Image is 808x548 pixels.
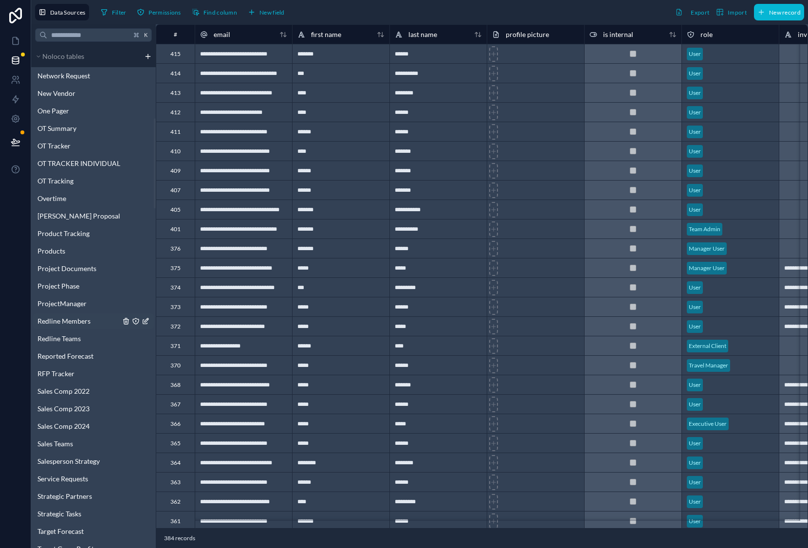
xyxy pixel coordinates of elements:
[689,108,701,117] div: User
[713,4,750,20] button: Import
[37,194,66,203] span: Overtime
[164,534,195,542] span: 384 records
[170,206,181,214] div: 405
[33,173,154,189] div: OT Tracking
[33,261,154,276] div: Project Documents
[148,9,181,16] span: Permissions
[244,5,288,19] button: New field
[37,176,120,186] a: OT Tracking
[689,400,701,409] div: User
[37,316,120,326] a: Redline Members
[33,208,154,224] div: Paul Smith Proposal
[170,167,181,175] div: 409
[203,9,237,16] span: Find column
[37,229,120,238] a: Product Tracking
[170,459,181,467] div: 364
[689,381,701,389] div: User
[170,147,181,155] div: 410
[691,9,709,16] span: Export
[33,243,154,259] div: Products
[506,30,549,39] span: profile picture
[170,498,181,506] div: 362
[33,366,154,382] div: RFP Tracker
[37,106,120,116] a: One Pager
[33,419,154,434] div: Sales Comp 2024
[37,264,96,274] span: Project Documents
[259,9,285,16] span: New field
[689,303,701,311] div: User
[672,4,713,20] button: Export
[170,323,181,330] div: 372
[37,124,120,133] a: OT Summary
[689,89,701,97] div: User
[33,384,154,399] div: Sales Comp 2022
[143,32,149,38] span: K
[37,386,90,396] span: Sales Comp 2022
[37,159,120,168] a: OT TRACKER INDIVIDUAL
[37,369,120,379] a: RFP Tracker
[37,141,120,151] a: OT Tracker
[170,225,181,233] div: 401
[170,381,181,389] div: 368
[170,50,181,58] div: 415
[33,191,154,206] div: Overtime
[37,229,90,238] span: Product Tracking
[33,103,154,119] div: One Pager
[689,225,720,234] div: Team Admin
[37,246,65,256] span: Products
[170,245,181,253] div: 376
[170,342,181,350] div: 371
[37,281,79,291] span: Project Phase
[37,474,88,484] span: Service Requests
[37,404,90,414] span: Sales Comp 2023
[37,334,120,344] a: Redline Teams
[37,421,90,431] span: Sales Comp 2024
[33,401,154,417] div: Sales Comp 2023
[689,69,701,78] div: User
[37,492,92,501] span: Strategic Partners
[33,471,154,487] div: Service Requests
[170,70,181,77] div: 414
[170,439,181,447] div: 365
[170,420,181,428] div: 366
[689,342,726,350] div: External Client
[37,404,120,414] a: Sales Comp 2023
[700,30,713,39] span: role
[170,186,181,194] div: 407
[33,121,154,136] div: OT Summary
[170,109,181,116] div: 412
[37,439,73,449] span: Sales Teams
[170,401,181,408] div: 367
[33,226,154,241] div: Product Tracking
[754,4,804,20] button: New record
[33,454,154,469] div: Salesperson Strategy
[37,334,81,344] span: Redline Teams
[689,361,728,370] div: Travel Manager
[37,527,120,536] a: Target Forecast
[33,50,140,63] button: Noloco tables
[33,348,154,364] div: Reported Forecast
[37,211,120,221] a: [PERSON_NAME] Proposal
[33,524,154,539] div: Target Forecast
[170,478,181,486] div: 363
[311,30,341,39] span: first name
[170,517,181,525] div: 361
[689,166,701,175] div: User
[37,246,120,256] a: Products
[37,316,91,326] span: Redline Members
[170,128,181,136] div: 411
[408,30,437,39] span: last name
[33,436,154,452] div: Sales Teams
[689,420,727,428] div: Executive User
[37,299,120,309] a: ProjectManager
[33,278,154,294] div: Project Phase
[133,5,188,19] a: Permissions
[33,506,154,522] div: Strategic Tasks
[37,509,120,519] a: Strategic Tasks
[37,421,120,431] a: Sales Comp 2024
[689,50,701,58] div: User
[35,4,89,20] button: Data Sources
[37,141,71,151] span: OT Tracker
